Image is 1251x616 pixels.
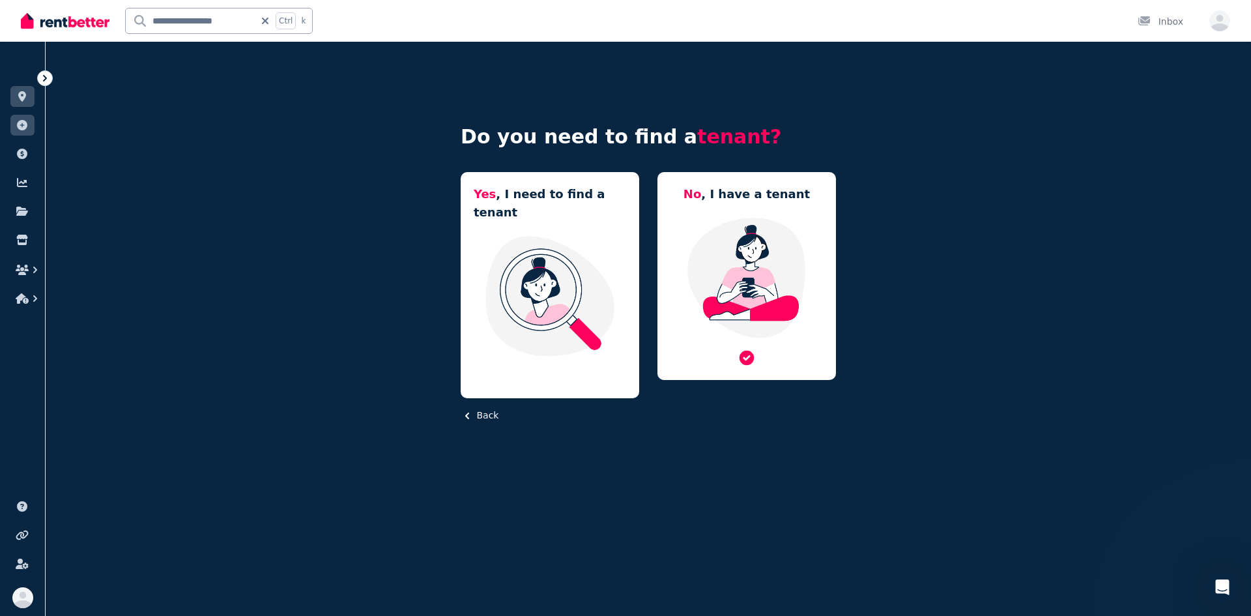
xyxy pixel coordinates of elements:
[461,125,836,149] h4: Do you need to find a
[1138,15,1183,28] div: Inbox
[670,216,823,339] img: Manage my property
[474,187,496,201] span: Yes
[241,481,275,507] span: smiley reaction
[8,5,33,30] button: go back
[474,235,626,357] img: I need a tenant
[683,187,701,201] span: No
[1207,572,1238,603] iframe: Intercom live chat
[180,481,199,507] span: 😞
[214,481,233,507] span: 😐
[461,409,498,422] button: Back
[474,185,626,222] h5: , I need to find a tenant
[276,12,296,29] span: Ctrl
[16,468,433,482] div: Did this answer your question?
[301,16,306,26] span: k
[697,125,781,148] span: tenant?
[207,481,241,507] span: neutral face reaction
[248,481,267,507] span: 😃
[21,11,109,31] img: RentBetter
[415,5,440,30] button: Collapse window
[683,185,810,203] h5: , I have a tenant
[172,523,276,534] a: Open in help center
[173,481,207,507] span: disappointed reaction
